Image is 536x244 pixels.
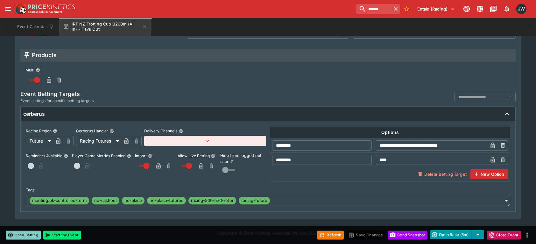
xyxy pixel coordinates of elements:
[179,129,183,133] button: Delivery Channels
[501,3,512,15] button: Notifications
[516,4,526,14] div: Jayden Wyke
[23,111,45,117] h6: cerberus
[270,127,510,138] th: Options
[26,128,52,134] p: Racing Region
[356,4,391,14] input: search
[430,230,484,239] div: split button
[53,129,57,133] button: Racing Region
[487,231,521,240] button: Close Event
[28,11,62,13] img: Sportsbook Management
[32,51,57,59] h5: Products
[461,3,472,15] button: Connected to PK
[30,197,89,204] span: meeting:pk-controlled-form
[26,187,34,193] p: Tags
[514,2,528,16] button: Jayden Wyke
[470,169,508,179] button: New Option
[20,98,94,104] span: Event settings for specific betting targets
[430,230,471,239] button: Open Race (5m)
[76,136,121,146] div: Racing Futures
[401,4,412,14] button: No Bookmarks
[388,231,427,240] button: Send Snapshot
[72,153,125,159] p: Player Game Metrics Enabled
[122,197,145,204] span: no-place
[3,3,14,15] button: open drawer
[64,154,68,158] button: Reminders Available
[188,197,236,204] span: racing-500-and-refer
[76,128,108,134] p: Cerberus Handler
[109,129,114,133] button: Cerberus Handler
[178,153,210,159] p: Allow Live Betting
[127,154,131,158] button: Player Game Metrics Enabled
[488,3,499,15] button: Documentation
[471,230,484,239] button: select merge strategy
[220,153,266,165] p: Hide from logged out users?
[26,136,53,146] div: Future
[28,4,75,9] img: PriceKinetics
[148,154,152,158] button: Import
[36,68,40,72] button: Multi
[20,90,94,98] h5: Event Betting Targets
[25,67,34,73] p: Multi
[92,197,119,204] span: no-cashout
[211,154,215,158] button: Allow Live Betting
[43,231,81,240] button: Start the Event
[59,18,151,36] button: IRT NZ Trotting Cup 3200m (All In) - Favs Out
[474,3,486,15] button: Toggle light/dark mode
[239,197,270,204] span: racing-future
[317,231,344,240] button: Refresh
[523,231,531,239] button: more
[14,3,27,15] img: PriceKinetics Logo
[147,197,186,204] span: no-place-futures
[26,153,62,159] p: Reminders Available
[414,169,470,179] button: Delete Betting Target
[144,128,177,134] p: Delivery Channels
[135,153,147,159] p: Import
[413,4,459,14] button: Select Tenant
[6,231,41,240] button: Open Betting
[13,18,58,36] button: Event Calendar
